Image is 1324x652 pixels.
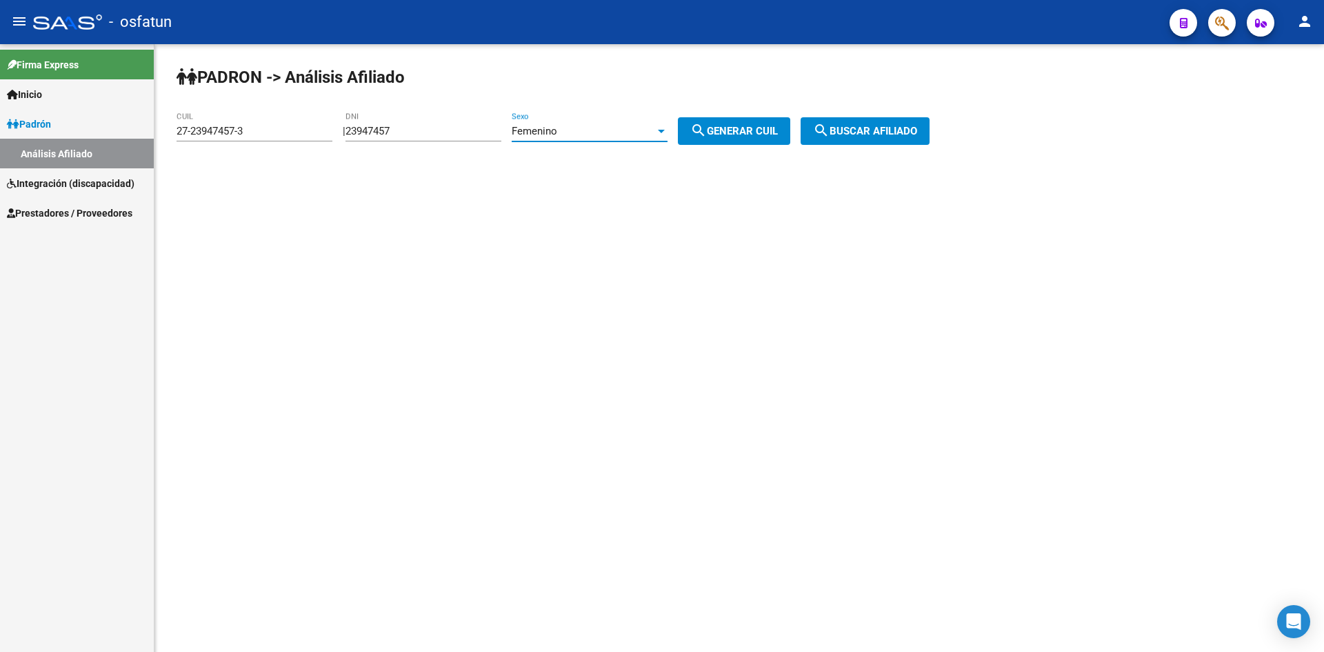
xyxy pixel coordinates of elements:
[343,125,801,137] div: |
[813,125,917,137] span: Buscar afiliado
[7,206,132,221] span: Prestadores / Proveedores
[7,176,134,191] span: Integración (discapacidad)
[690,125,778,137] span: Generar CUIL
[109,7,172,37] span: - osfatun
[1296,13,1313,30] mat-icon: person
[690,122,707,139] mat-icon: search
[7,117,51,132] span: Padrón
[177,68,405,87] strong: PADRON -> Análisis Afiliado
[7,57,79,72] span: Firma Express
[7,87,42,102] span: Inicio
[801,117,930,145] button: Buscar afiliado
[813,122,830,139] mat-icon: search
[11,13,28,30] mat-icon: menu
[678,117,790,145] button: Generar CUIL
[512,125,557,137] span: Femenino
[1277,605,1310,638] div: Open Intercom Messenger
